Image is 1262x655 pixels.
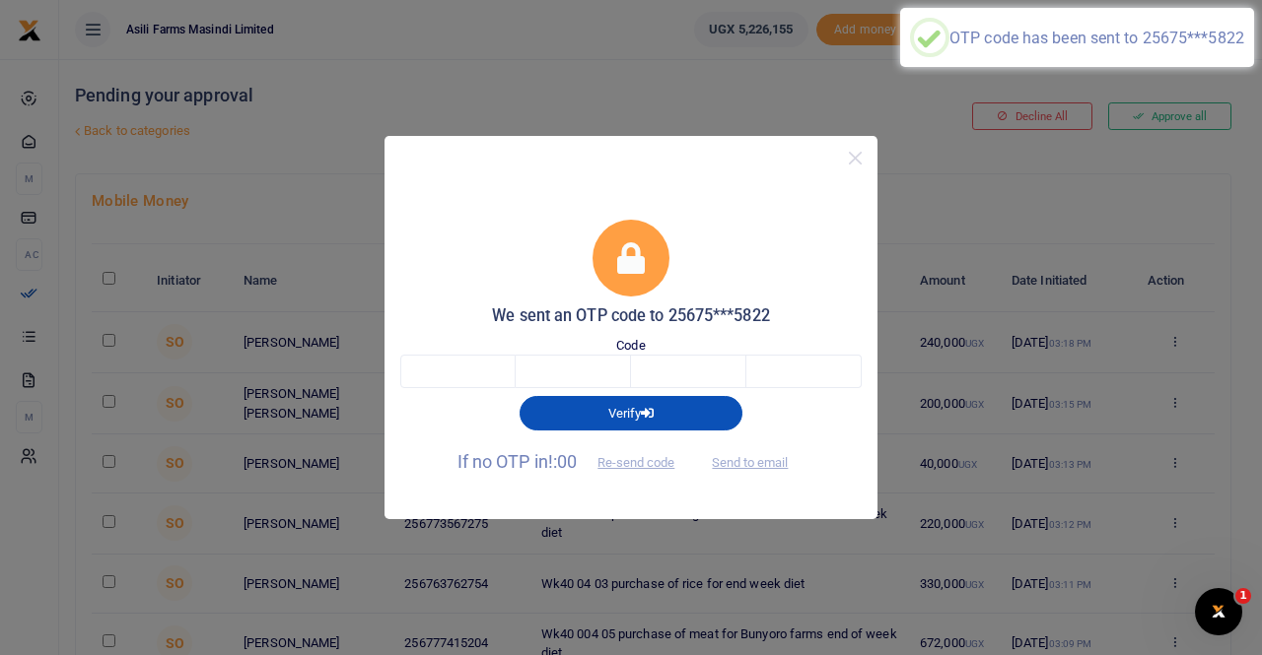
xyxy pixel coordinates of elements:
[520,396,742,429] button: Verify
[548,451,577,472] span: !:00
[400,306,862,326] h5: We sent an OTP code to 25675***5822
[457,451,692,472] span: If no OTP in
[949,29,1244,47] div: OTP code has been sent to 25675***5822
[616,336,645,356] label: Code
[1235,588,1251,604] span: 1
[1195,588,1242,635] iframe: Intercom live chat
[841,144,870,172] button: Close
